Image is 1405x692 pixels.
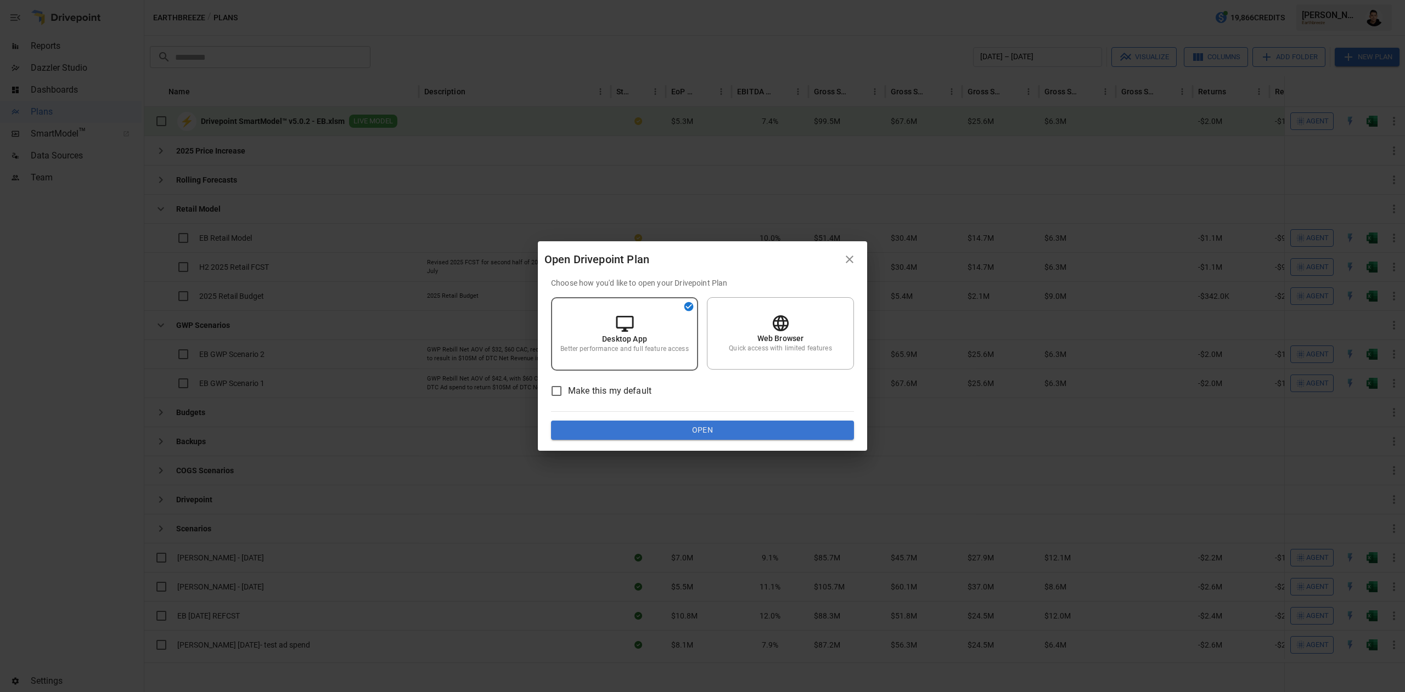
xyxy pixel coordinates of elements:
p: Better performance and full feature access [560,344,688,354]
span: Make this my default [568,384,651,398]
div: Open Drivepoint Plan [544,251,839,268]
p: Choose how you'd like to open your Drivepoint Plan [551,277,854,288]
p: Quick access with limited features [729,344,831,353]
p: Web Browser [757,333,804,344]
p: Desktop App [602,333,647,344]
button: Open [551,421,854,440]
